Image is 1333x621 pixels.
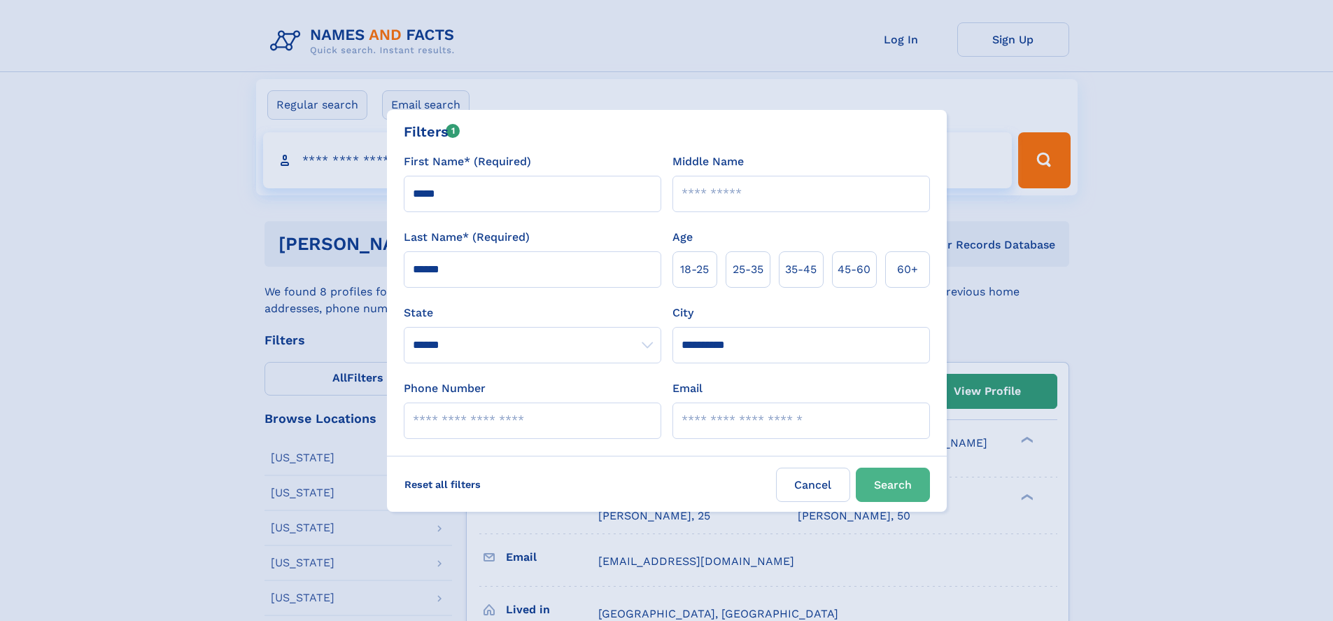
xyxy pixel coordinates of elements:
[856,468,930,502] button: Search
[672,380,703,397] label: Email
[404,380,486,397] label: Phone Number
[785,261,817,278] span: 35‑45
[672,229,693,246] label: Age
[733,261,763,278] span: 25‑35
[404,305,661,321] label: State
[897,261,918,278] span: 60+
[776,468,850,502] label: Cancel
[404,229,530,246] label: Last Name* (Required)
[404,153,531,170] label: First Name* (Required)
[680,261,709,278] span: 18‑25
[672,305,693,321] label: City
[404,121,460,142] div: Filters
[672,153,744,170] label: Middle Name
[395,468,490,501] label: Reset all filters
[838,261,870,278] span: 45‑60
